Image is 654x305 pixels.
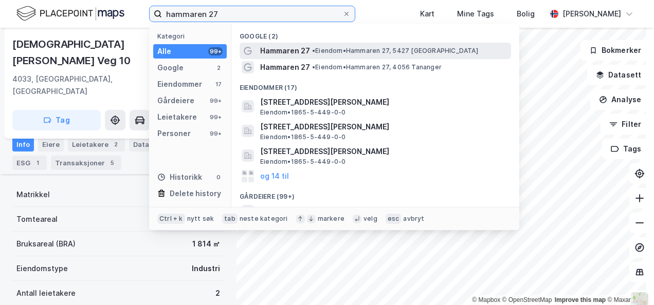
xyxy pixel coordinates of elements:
[260,121,507,133] span: [STREET_ADDRESS][PERSON_NAME]
[403,215,424,223] div: avbryt
[187,215,214,223] div: nytt søk
[12,156,47,170] div: ESG
[260,108,346,117] span: Eiendom • 1865-5-449-0-0
[208,47,223,55] div: 99+
[231,184,519,203] div: Gårdeiere (99+)
[260,158,346,166] span: Eiendom • 1865-5-449-0-0
[16,213,58,225] div: Tomteareal
[38,137,64,151] div: Eiere
[157,214,185,224] div: Ctrl + k
[16,238,76,250] div: Bruksareal (BRA)
[157,78,202,90] div: Eiendommer
[312,47,315,54] span: •
[208,113,223,121] div: 99+
[157,62,184,74] div: Google
[68,137,125,151] div: Leietakere
[192,238,220,250] div: 1 814 ㎡
[214,173,223,181] div: 0
[603,256,654,305] iframe: Chat Widget
[240,215,288,223] div: neste kategori
[580,40,650,61] button: Bokmerker
[260,170,289,182] button: og 14 til
[16,5,124,23] img: logo.f888ab2527a4732fd821a326f86c7f29.svg
[602,139,650,159] button: Tags
[318,215,344,223] div: markere
[420,8,434,20] div: Kart
[231,24,519,43] div: Google (2)
[208,97,223,105] div: 99+
[555,296,606,303] a: Improve this map
[386,214,402,224] div: esc
[231,75,519,94] div: Eiendommer (17)
[12,110,101,130] button: Tag
[107,158,117,168] div: 5
[517,8,535,20] div: Bolig
[157,94,194,107] div: Gårdeiere
[364,215,377,223] div: velg
[12,36,208,69] div: [DEMOGRAPHIC_DATA][PERSON_NAME] Veg 10
[157,45,171,58] div: Alle
[222,214,238,224] div: tab
[215,287,220,299] div: 2
[157,111,197,123] div: Leietakere
[312,63,315,71] span: •
[502,296,552,303] a: OpenStreetMap
[590,89,650,110] button: Analyse
[12,137,34,151] div: Info
[603,256,654,305] div: Kontrollprogram for chat
[16,262,68,275] div: Eiendomstype
[312,63,442,71] span: Eiendom • Hammaren 27, 4056 Tananger
[51,156,121,170] div: Transaksjoner
[214,64,223,72] div: 2
[260,96,507,108] span: [STREET_ADDRESS][PERSON_NAME]
[601,114,650,135] button: Filter
[157,127,191,140] div: Personer
[162,6,342,22] input: Søk på adresse, matrikkel, gårdeiere, leietakere eller personer
[16,287,76,299] div: Antall leietakere
[260,133,346,141] span: Eiendom • 1865-5-449-0-0
[157,32,227,40] div: Kategori
[170,187,221,200] div: Delete history
[214,80,223,88] div: 17
[111,139,121,149] div: 2
[260,61,310,73] span: Hammaren 27
[457,8,494,20] div: Mine Tags
[260,205,314,217] span: HAMMAREN AS
[587,65,650,85] button: Datasett
[12,73,181,98] div: 4033, [GEOGRAPHIC_DATA], [GEOGRAPHIC_DATA]
[208,129,223,138] div: 99+
[260,45,310,57] span: Hammaren 27
[312,47,478,55] span: Eiendom • Hammaren 27, 5427 [GEOGRAPHIC_DATA]
[192,262,220,275] div: Industri
[562,8,621,20] div: [PERSON_NAME]
[157,171,202,183] div: Historikk
[16,188,50,201] div: Matrikkel
[260,145,507,158] span: [STREET_ADDRESS][PERSON_NAME]
[472,296,500,303] a: Mapbox
[32,158,43,168] div: 1
[129,137,168,151] div: Datasett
